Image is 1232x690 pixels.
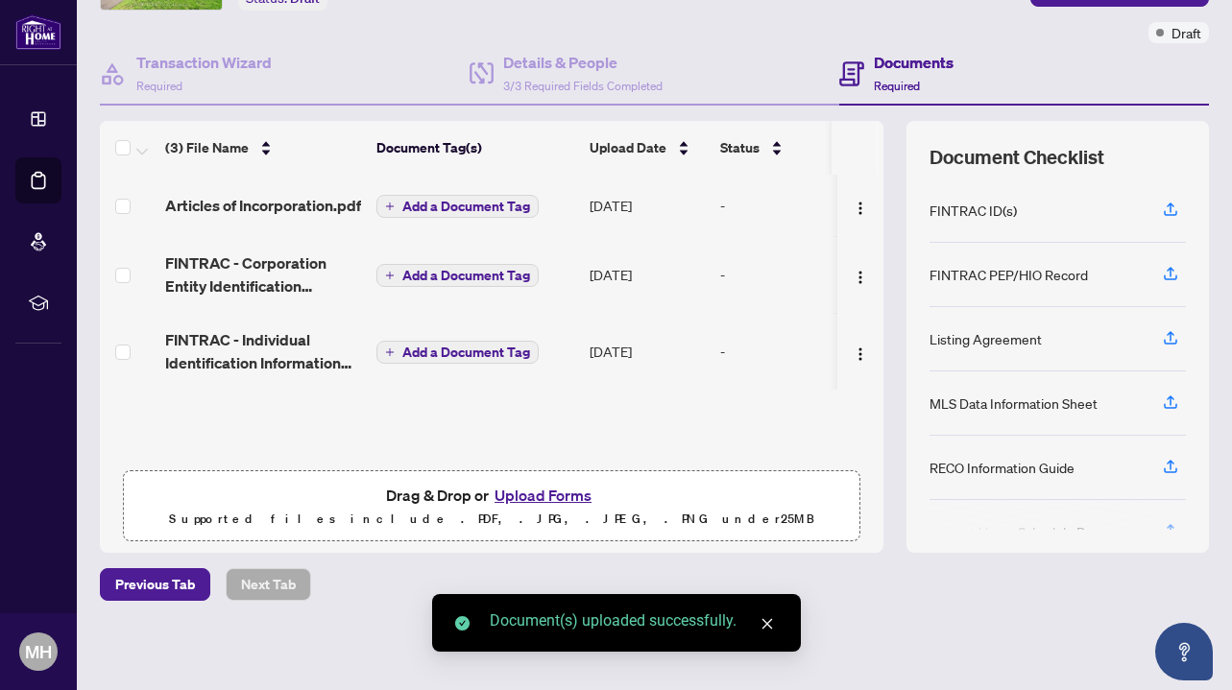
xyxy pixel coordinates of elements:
th: Upload Date [582,121,713,175]
button: Add a Document Tag [376,341,539,364]
span: Document Checklist [930,144,1104,171]
div: FINTRAC ID(s) [930,200,1017,221]
img: logo [15,14,61,50]
span: check-circle [455,616,470,631]
span: Status [720,137,760,158]
span: MH [25,638,52,665]
div: FINTRAC PEP/HIO Record [930,264,1088,285]
th: Document Tag(s) [369,121,582,175]
img: Logo [853,270,868,285]
button: Add a Document Tag [376,264,539,287]
span: plus [385,347,395,357]
span: plus [385,271,395,280]
span: Drag & Drop orUpload FormsSupported files include .PDF, .JPG, .JPEG, .PNG under25MB [124,471,859,542]
img: Logo [853,201,868,216]
th: (3) File Name [157,121,369,175]
button: Next Tab [226,568,311,601]
h4: Transaction Wizard [136,51,272,74]
span: plus [385,202,395,211]
button: Logo [845,190,876,221]
td: [DATE] [582,313,713,390]
span: close [761,617,774,631]
button: Add a Document Tag [376,263,539,288]
span: (3) File Name [165,137,249,158]
div: - [720,264,868,285]
span: Add a Document Tag [402,269,530,282]
h4: Details & People [503,51,663,74]
span: 3/3 Required Fields Completed [503,79,663,93]
span: Add a Document Tag [402,200,530,213]
span: FINTRAC - Corporation Entity Identification Information Record-2.pdf [165,251,361,297]
button: Add a Document Tag [376,195,539,218]
td: [DATE] [582,175,713,236]
span: Articles of Incorporation.pdf [165,194,361,217]
span: FINTRAC - Individual Identification Information Record - [PERSON_NAME].pdf [165,328,361,374]
h4: Documents [874,51,954,74]
span: Required [136,79,182,93]
span: Draft [1172,22,1201,43]
span: Upload Date [590,137,666,158]
th: Status [713,121,876,175]
div: RECO Information Guide [930,457,1075,478]
div: - [720,195,868,216]
button: Upload Forms [489,483,597,508]
button: Previous Tab [100,568,210,601]
a: Close [757,613,778,634]
p: Supported files include .PDF, .JPG, .JPEG, .PNG under 25 MB [135,508,848,531]
button: Add a Document Tag [376,340,539,365]
button: Open asap [1155,623,1213,680]
span: Drag & Drop or [386,483,597,508]
span: Required [874,79,920,93]
div: Listing Agreement [930,328,1042,349]
div: - [720,341,868,362]
button: Add a Document Tag [376,194,539,219]
td: [DATE] [582,236,713,313]
img: Logo [853,346,868,362]
div: Document(s) uploaded successfully. [490,609,778,632]
div: MLS Data Information Sheet [930,393,1098,414]
button: Logo [845,259,876,290]
span: Previous Tab [115,569,195,600]
button: Logo [845,336,876,367]
span: Add a Document Tag [402,345,530,359]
